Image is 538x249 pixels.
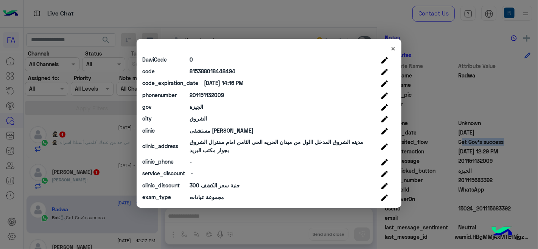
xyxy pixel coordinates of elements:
div: 0 [190,56,193,63]
div: clinic_address [142,142,184,150]
div: الشروق [190,114,207,122]
div: الجيزة [190,103,203,111]
div: code_expiration_date [142,79,198,87]
div: 815388018448494 [190,67,235,75]
div: code [142,67,184,75]
div: exam_type [142,193,184,201]
div: 300 جنية سعر الكشف [190,181,240,189]
img: hulul-logo.png [489,219,515,245]
div: 201151132009 [190,91,224,99]
div: [DATE] 14:16 PM [204,79,244,87]
div: city [142,114,184,122]
div: مدينه الشروق المدخل االول من ميدان الحريه الحي الثامن امام سنترال الشروق بجوار مكتب البريد [190,138,373,154]
button: Close [390,45,396,53]
div: gov [142,103,184,111]
div: service_discount [142,169,185,177]
div: clinic_phone [142,158,184,165]
span: × [390,43,396,54]
div: clinic_discount [142,181,184,189]
div: phonenumber [142,91,184,99]
div: - [191,169,193,177]
div: - [190,158,192,165]
div: clinic [142,127,184,135]
div: مستشفى [PERSON_NAME] [190,127,253,135]
div: DawiCode [142,56,184,63]
div: مجموعة عيادات [190,193,224,201]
